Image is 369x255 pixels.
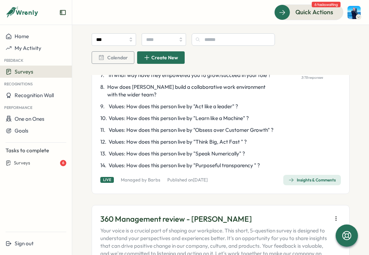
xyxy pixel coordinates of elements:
span: 11 . [100,126,107,134]
span: Goals [15,127,28,134]
span: Values: How does this person live by "Act like a leader" ? [109,103,238,110]
p: Tasks to complete [6,147,66,154]
div: 6 [60,160,66,166]
div: Insights & Comments [288,177,336,183]
span: Calendar [107,55,128,60]
span: Surveys [14,160,30,166]
button: Calendar [92,51,134,64]
span: 8 . [100,83,106,99]
span: Values: How does this person live by "Speak Numerically" ? [109,150,245,158]
span: Quick Actions [295,8,333,17]
span: 9 . [100,103,107,110]
span: 10 . [100,114,107,122]
span: One on Ones [15,116,44,122]
button: Create New [137,51,185,64]
div: Live [100,177,114,183]
span: 13 . [100,150,107,158]
span: 12 . [100,138,107,146]
span: How does [PERSON_NAME] build a collaborative work environment with the wider team? [107,83,275,99]
span: Values: How does this person live by "Purposeful transparency " ? [109,162,260,169]
span: [DATE] [193,177,208,182]
p: Published on [167,177,208,183]
span: Surveys [15,68,33,75]
span: 7 . [100,71,107,79]
span: Sign out [15,240,34,247]
button: Quick Actions [274,5,343,20]
span: Values: How does this person live by "Obsess over Customer Growth" ? [109,126,274,134]
span: Values: How does this person live by "Think Big, Act Fast " ? [109,138,247,146]
img: Henry Innis [347,6,361,19]
p: Managed by [121,177,160,183]
span: Values: How does this person live by "Learn like a Machine" ? [109,114,249,122]
button: Insights & Comments [283,175,341,185]
span: In what way have they empowered you to grow/succeed in your role ? [109,71,271,79]
span: 14 . [100,162,107,169]
span: My Activity [15,45,41,51]
button: Expand sidebar [59,9,66,16]
span: Recognition Wall [15,92,54,99]
a: Barbs [148,177,160,182]
p: 360 Management review - [PERSON_NAME] [100,214,328,224]
p: 3 / 78 responses [301,75,323,80]
span: 6 tasks waiting [312,2,341,7]
span: Create New [151,55,178,60]
span: Home [15,33,29,40]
